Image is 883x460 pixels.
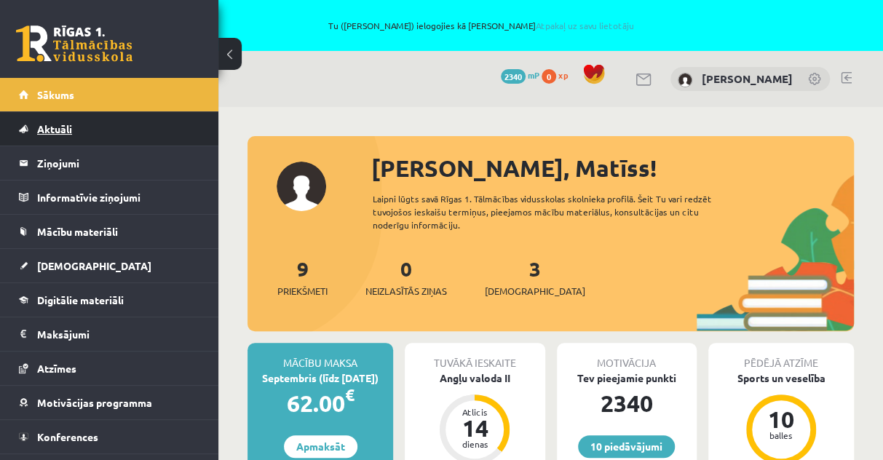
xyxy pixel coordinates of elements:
[371,151,854,186] div: [PERSON_NAME], Matīss!
[345,384,355,405] span: €
[19,78,200,111] a: Sākums
[702,71,793,86] a: [PERSON_NAME]
[708,343,854,370] div: Pēdējā atzīme
[708,370,854,386] div: Sports un veselība
[19,420,200,453] a: Konferences
[19,181,200,214] a: Informatīvie ziņojumi
[501,69,526,84] span: 2340
[19,386,200,419] a: Motivācijas programma
[19,215,200,248] a: Mācību materiāli
[248,386,393,421] div: 62.00
[37,293,124,306] span: Digitālie materiāli
[16,25,132,62] a: Rīgas 1. Tālmācības vidusskola
[558,69,568,81] span: xp
[37,362,76,375] span: Atzīmes
[37,225,118,238] span: Mācību materiāli
[542,69,556,84] span: 0
[557,343,697,370] div: Motivācija
[365,255,447,298] a: 0Neizlasītās ziņas
[248,370,393,386] div: Septembris (līdz [DATE])
[19,317,200,351] a: Maksājumi
[37,259,151,272] span: [DEMOGRAPHIC_DATA]
[284,435,357,458] a: Apmaksāt
[678,73,692,87] img: Matīss Liepiņš
[37,317,200,351] legend: Maksājumi
[19,352,200,385] a: Atzīmes
[542,69,575,81] a: 0 xp
[536,20,634,31] a: Atpakaļ uz savu lietotāju
[759,431,803,440] div: balles
[37,181,200,214] legend: Informatīvie ziņojumi
[373,192,737,231] div: Laipni lūgts savā Rīgas 1. Tālmācības vidusskolas skolnieka profilā. Šeit Tu vari redzēt tuvojošo...
[453,408,496,416] div: Atlicis
[405,343,545,370] div: Tuvākā ieskaite
[453,416,496,440] div: 14
[485,255,585,298] a: 3[DEMOGRAPHIC_DATA]
[248,343,393,370] div: Mācību maksa
[277,284,328,298] span: Priekšmeti
[19,283,200,317] a: Digitālie materiāli
[19,112,200,146] a: Aktuāli
[37,396,152,409] span: Motivācijas programma
[37,430,98,443] span: Konferences
[578,435,675,458] a: 10 piedāvājumi
[37,122,72,135] span: Aktuāli
[405,370,545,386] div: Angļu valoda II
[501,69,539,81] a: 2340 mP
[759,408,803,431] div: 10
[167,21,795,30] span: Tu ([PERSON_NAME]) ielogojies kā [PERSON_NAME]
[557,370,697,386] div: Tev pieejamie punkti
[19,249,200,282] a: [DEMOGRAPHIC_DATA]
[485,284,585,298] span: [DEMOGRAPHIC_DATA]
[528,69,539,81] span: mP
[37,146,200,180] legend: Ziņojumi
[453,440,496,448] div: dienas
[557,386,697,421] div: 2340
[365,284,447,298] span: Neizlasītās ziņas
[37,88,74,101] span: Sākums
[19,146,200,180] a: Ziņojumi
[277,255,328,298] a: 9Priekšmeti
